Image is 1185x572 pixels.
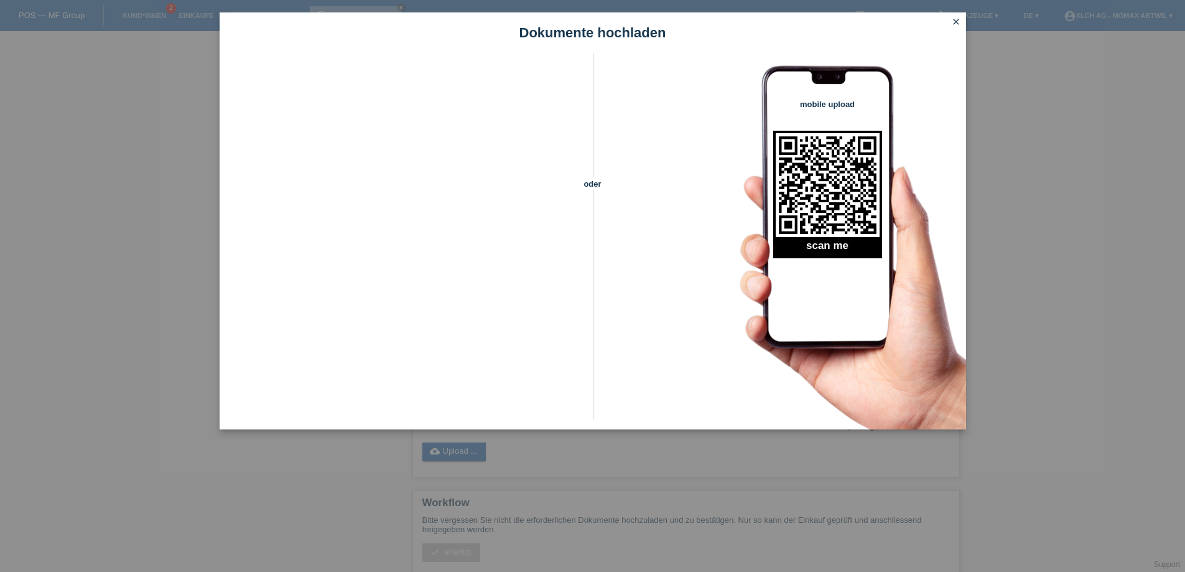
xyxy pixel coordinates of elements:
[571,177,615,190] span: oder
[773,100,882,109] h4: mobile upload
[773,240,882,258] h2: scan me
[220,25,966,40] h1: Dokumente hochladen
[238,84,571,395] iframe: Upload
[951,17,961,27] i: close
[948,16,964,30] a: close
